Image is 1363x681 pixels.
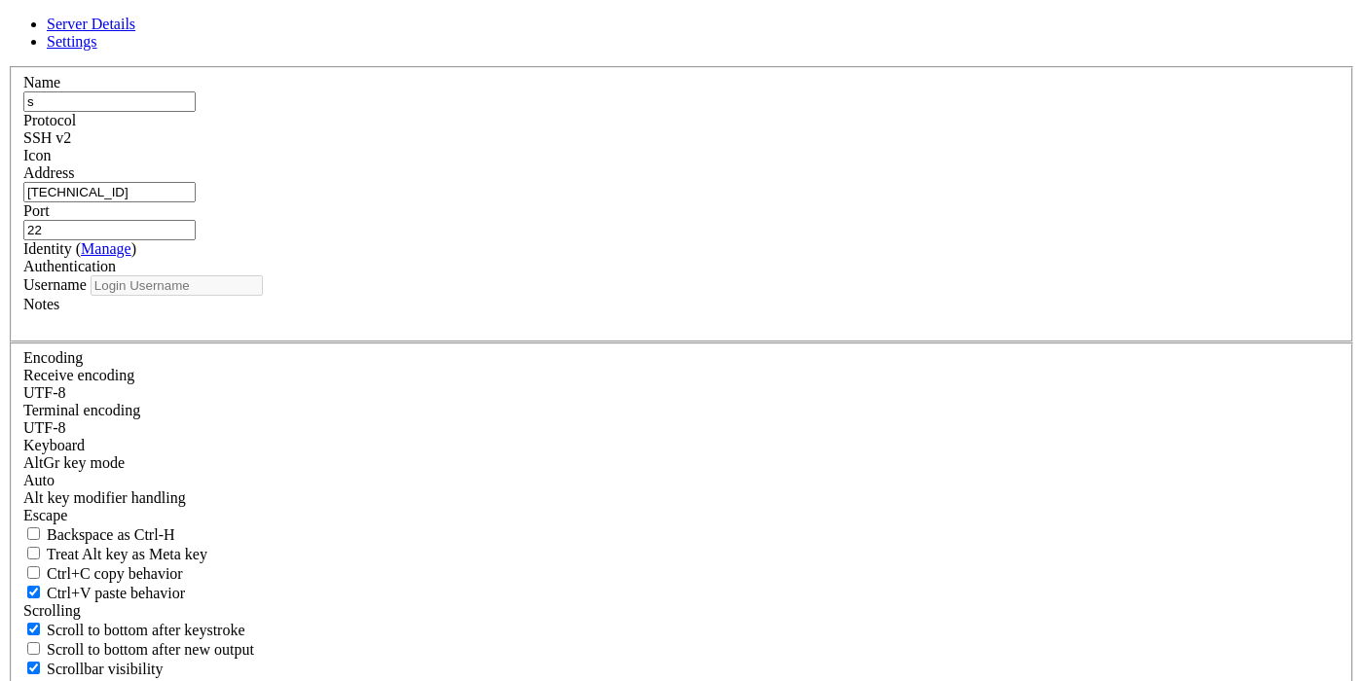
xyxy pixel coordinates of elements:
label: Username [23,276,87,293]
label: Keyboard [23,437,85,453]
label: Name [23,74,60,90]
label: Authentication [23,258,116,274]
label: Icon [23,147,51,163]
span: Scrollbar visibility [47,661,164,677]
label: Ctrl-C copies if true, send ^C to host if false. Ctrl-Shift-C sends ^C to host if true, copies if... [23,565,183,582]
span: Auto [23,472,55,488]
span: SSH v2 [23,129,71,146]
label: Controls how the Alt key is handled. Escape: Send an ESC prefix. 8-Bit: Add 128 to the typed char... [23,489,186,506]
label: Set the expected encoding for data received from the host. If the encodings do not match, visual ... [23,454,125,471]
span: Scroll to bottom after new output [47,641,254,658]
input: Scroll to bottom after new output [27,642,40,655]
input: Port Number [23,220,196,240]
input: Host Name or IP [23,182,196,202]
label: Ctrl+V pastes if true, sends ^V to host if false. Ctrl+Shift+V sends ^V to host if true, pastes i... [23,585,185,601]
label: Set the expected encoding for data received from the host. If the encodings do not match, visual ... [23,367,134,383]
label: Whether the Alt key acts as a Meta key or as a distinct Alt key. [23,546,207,562]
div: UTF-8 [23,419,1340,437]
span: Scroll to bottom after keystroke [47,622,245,638]
label: The vertical scrollbar mode. [23,661,164,677]
label: Protocol [23,112,76,128]
input: Ctrl+V paste behavior [27,586,40,598]
label: Scroll to bottom after new output. [23,641,254,658]
span: UTF-8 [23,419,66,436]
label: Notes [23,296,59,312]
span: UTF-8 [23,384,66,401]
label: Port [23,202,50,219]
label: If true, the backspace should send BS ('\x08', aka ^H). Otherwise the backspace key should send '... [23,526,175,543]
label: Scrolling [23,602,81,619]
div: SSH v2 [23,129,1340,147]
span: Treat Alt key as Meta key [47,546,207,562]
input: Ctrl+C copy behavior [27,566,40,579]
span: Ctrl+C copy behavior [47,565,183,582]
span: Backspace as Ctrl-H [47,526,175,543]
div: Auto [23,472,1340,489]
input: Treat Alt key as Meta key [27,547,40,559]
input: Login Username [91,275,263,296]
label: The default terminal encoding. ISO-2022 enables character map translations (like graphics maps). ... [23,402,140,418]
label: Whether to scroll to the bottom on any keystroke. [23,622,245,638]
input: Backspace as Ctrl-H [27,527,40,540]
span: ( ) [76,240,136,257]
input: Server Name [23,91,196,112]
label: Identity [23,240,136,257]
a: Settings [47,33,97,50]
input: Scroll to bottom after keystroke [27,623,40,635]
div: Escape [23,507,1340,524]
span: Escape [23,507,67,523]
a: Server Details [47,16,135,32]
span: Ctrl+V paste behavior [47,585,185,601]
a: Manage [81,240,131,257]
div: UTF-8 [23,384,1340,402]
label: Encoding [23,349,83,366]
label: Address [23,164,74,181]
input: Scrollbar visibility [27,662,40,674]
